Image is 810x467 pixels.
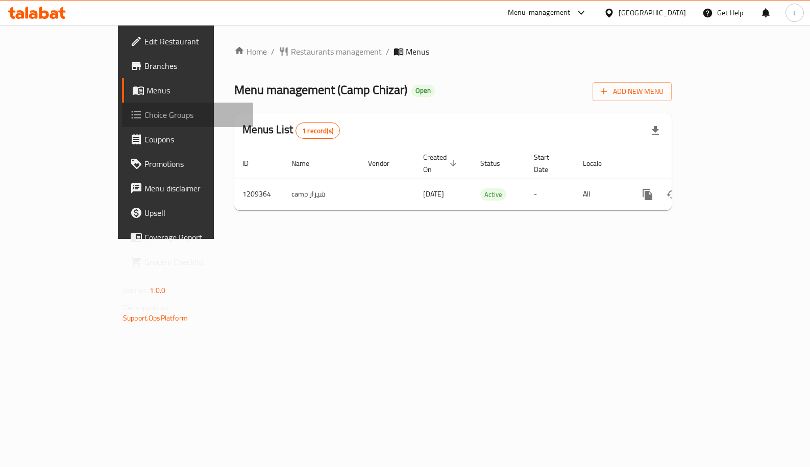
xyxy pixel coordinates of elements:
[144,158,245,170] span: Promotions
[480,188,506,201] div: Active
[242,157,262,169] span: ID
[296,126,339,136] span: 1 record(s)
[411,85,435,97] div: Open
[386,45,389,58] li: /
[406,45,429,58] span: Menus
[480,157,513,169] span: Status
[411,86,435,95] span: Open
[122,176,253,201] a: Menu disclaimer
[150,284,165,297] span: 1.0.0
[526,179,575,210] td: -
[508,7,571,19] div: Menu-management
[291,45,382,58] span: Restaurants management
[242,122,340,139] h2: Menus List
[234,148,742,210] table: enhanced table
[146,84,245,96] span: Menus
[122,152,253,176] a: Promotions
[627,148,742,179] th: Actions
[144,182,245,194] span: Menu disclaimer
[619,7,686,18] div: [GEOGRAPHIC_DATA]
[122,29,253,54] a: Edit Restaurant
[793,7,796,18] span: t
[423,151,460,176] span: Created On
[122,225,253,250] a: Coverage Report
[534,151,562,176] span: Start Date
[144,60,245,72] span: Branches
[291,157,323,169] span: Name
[144,109,245,121] span: Choice Groups
[122,103,253,127] a: Choice Groups
[234,179,283,210] td: 1209364
[122,78,253,103] a: Menus
[423,187,444,201] span: [DATE]
[123,311,188,325] a: Support.OpsPlatform
[122,127,253,152] a: Coupons
[296,122,340,139] div: Total records count
[593,82,672,101] button: Add New Menu
[144,231,245,243] span: Coverage Report
[234,78,407,101] span: Menu management ( Camp Chizar )
[123,284,148,297] span: Version:
[122,54,253,78] a: Branches
[144,256,245,268] span: Grocery Checklist
[368,157,403,169] span: Vendor
[122,201,253,225] a: Upsell
[271,45,275,58] li: /
[635,182,660,207] button: more
[123,301,170,314] span: Get support on:
[480,189,506,201] span: Active
[234,45,672,58] nav: breadcrumb
[575,179,627,210] td: All
[279,45,382,58] a: Restaurants management
[283,179,360,210] td: camp شيزار
[660,182,684,207] button: Change Status
[601,85,664,98] span: Add New Menu
[144,207,245,219] span: Upsell
[144,133,245,145] span: Coupons
[122,250,253,274] a: Grocery Checklist
[144,35,245,47] span: Edit Restaurant
[583,157,615,169] span: Locale
[643,118,668,143] div: Export file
